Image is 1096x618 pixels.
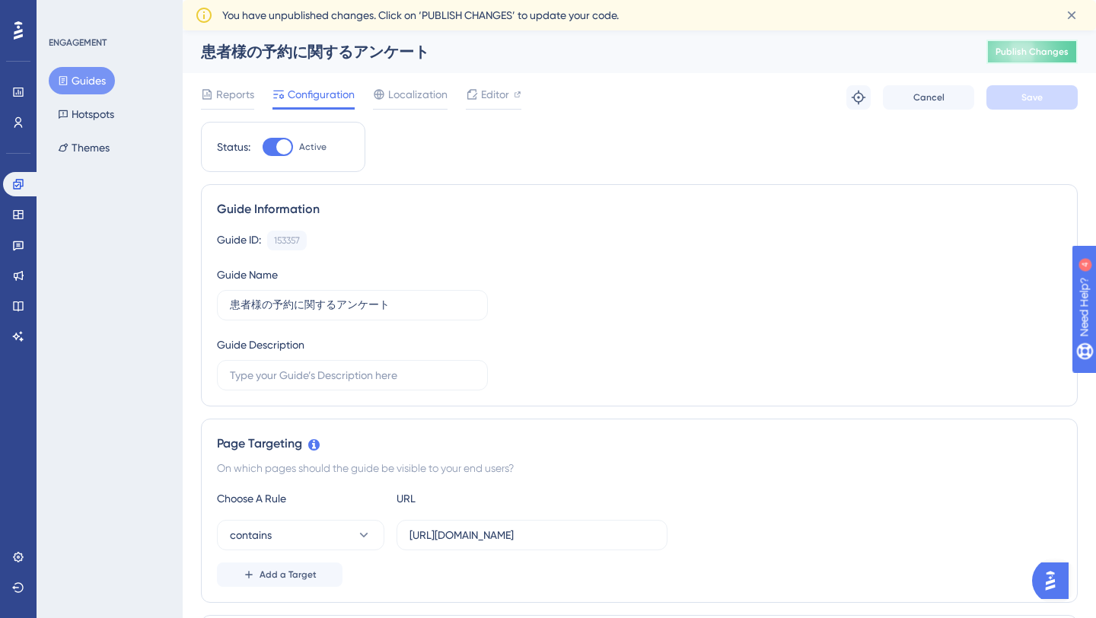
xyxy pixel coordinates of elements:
div: On which pages should the guide be visible to your end users? [217,459,1062,477]
div: Guide Name [217,266,278,284]
span: Publish Changes [996,46,1069,58]
div: ENGAGEMENT [49,37,107,49]
span: Editor [481,85,509,104]
button: Cancel [883,85,974,110]
input: yourwebsite.com/path [409,527,655,543]
button: Hotspots [49,100,123,128]
div: Guide ID: [217,231,261,250]
iframe: UserGuiding AI Assistant Launcher [1032,558,1078,604]
span: Active [299,141,327,153]
input: Type your Guide’s Description here [230,367,475,384]
div: Guide Information [217,200,1062,218]
button: Save [986,85,1078,110]
button: Publish Changes [986,40,1078,64]
div: Choose A Rule [217,489,384,508]
input: Type your Guide’s Name here [230,297,475,314]
span: Configuration [288,85,355,104]
span: Cancel [913,91,945,104]
div: URL [397,489,564,508]
span: contains [230,526,272,544]
span: Localization [388,85,448,104]
div: 4 [106,8,110,20]
span: Save [1021,91,1043,104]
button: Themes [49,134,119,161]
div: Guide Description [217,336,304,354]
div: 153357 [274,234,300,247]
span: Need Help? [36,4,95,22]
span: Add a Target [260,569,317,581]
span: Reports [216,85,254,104]
button: Add a Target [217,562,342,587]
div: Status: [217,138,250,156]
span: You have unpublished changes. Click on ‘PUBLISH CHANGES’ to update your code. [222,6,619,24]
button: Guides [49,67,115,94]
button: contains [217,520,384,550]
div: 患者様の予約に関するアンケート [201,41,948,62]
div: Page Targeting [217,435,1062,453]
